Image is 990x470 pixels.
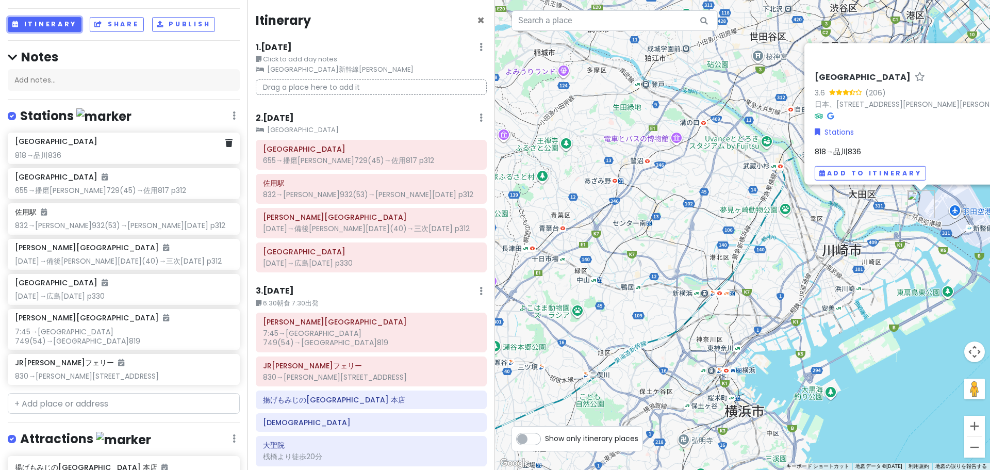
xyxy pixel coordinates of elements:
[256,12,311,28] h4: Itinerary
[263,144,480,154] h6: 姫路駅
[118,359,124,366] i: Added to itinerary
[815,87,829,98] div: 3.6
[827,112,834,119] i: Google Maps
[511,10,718,31] input: Search a place
[815,72,911,83] h6: [GEOGRAPHIC_DATA]
[15,358,124,367] h6: JR[PERSON_NAME]フェリー
[15,291,232,301] div: [DATE]→広島[DATE] p330
[20,108,131,125] h4: Stations
[964,416,985,436] button: ズームイン
[263,156,480,165] div: 655→播磨[PERSON_NAME]729(45)→佐用817 p312
[15,278,108,287] h6: [GEOGRAPHIC_DATA]
[15,137,97,146] h6: [GEOGRAPHIC_DATA]
[263,179,480,188] h6: 佐用駅
[102,173,108,181] i: Added to itinerary
[256,113,294,124] h6: 2 . [DATE]
[15,186,232,195] div: 655→播磨[PERSON_NAME]729(45)→佐用817 p312
[907,190,935,218] div: 天空橋駅
[909,463,929,469] a: 利用規約（新しいタブで開きます）
[256,42,292,53] h6: 1 . [DATE]
[15,256,232,266] div: [DATE]→備後[PERSON_NAME][DATE](40)→三次[DATE] p312
[256,298,487,309] small: 6:30朝食 7:30出発
[15,371,232,381] div: 830→[PERSON_NAME][STREET_ADDRESS]
[8,17,81,32] button: Itinerary
[477,12,485,29] span: Close itinerary
[20,431,151,448] h4: Attractions
[964,379,985,399] button: 地図上にペグマンをドロップして、ストリートビューを開きます
[163,244,169,251] i: Added to itinerary
[815,112,823,119] i: Tripadvisor
[15,243,169,252] h6: [PERSON_NAME][GEOGRAPHIC_DATA]
[263,441,480,450] h6: 大聖院
[964,342,985,362] button: 地図のカメラ コントロール
[964,437,985,458] button: ズームアウト
[15,151,232,160] div: 818→品川836
[263,452,480,461] div: 桟橋より徒歩20分
[256,286,294,297] h6: 3 . [DATE]
[76,108,131,124] img: marker
[90,17,143,32] button: Share
[263,190,480,199] div: 832→[PERSON_NAME]932(53)→[PERSON_NAME][DATE] p312
[263,418,480,427] h6: 嚴島神社
[263,329,480,347] div: 7:45→[GEOGRAPHIC_DATA] 749(54)→[GEOGRAPHIC_DATA]819
[256,54,487,64] small: Click to add day notes
[15,313,169,322] h6: [PERSON_NAME][GEOGRAPHIC_DATA]
[263,395,480,404] h6: 揚げもみじの紅葉堂 本店
[15,172,108,182] h6: [GEOGRAPHIC_DATA]
[41,208,47,216] i: Added to itinerary
[15,207,47,217] h6: 佐用駅
[102,279,108,286] i: Added to itinerary
[786,463,849,470] button: キーボード ショートカット
[8,69,240,91] div: Add notes...
[477,14,485,27] button: Close
[935,463,987,469] a: 地図の誤りを報告する
[915,72,925,83] a: Star place
[855,463,902,469] span: 地図データ ©[DATE]
[263,317,480,327] h6: 本通駅
[815,147,861,157] span: 818→品川836
[256,79,487,95] p: Drag a place here to add it
[498,457,532,470] img: Google
[8,49,240,65] h4: Notes
[163,314,169,321] i: Added to itinerary
[545,433,638,444] span: Show only itinerary places
[498,457,532,470] a: Google マップでこの地域を開きます（新しいウィンドウが開きます）
[8,393,240,414] input: + Add place or address
[263,247,480,256] h6: 三次駅
[256,125,487,135] small: [GEOGRAPHIC_DATA]
[152,17,216,32] button: Publish
[15,327,232,346] div: 7:45→[GEOGRAPHIC_DATA] 749(54)→[GEOGRAPHIC_DATA]819
[256,64,487,75] small: [GEOGRAPHIC_DATA]新幹線[PERSON_NAME]
[263,258,480,268] div: [DATE]→広島[DATE] p330
[815,126,854,137] a: Stations
[263,213,480,222] h6: 新見駅
[96,432,151,448] img: marker
[225,137,233,149] a: Delete place
[15,221,232,230] div: 832→[PERSON_NAME]932(53)→[PERSON_NAME][DATE] p312
[263,372,480,382] div: 830→[PERSON_NAME][STREET_ADDRESS]
[263,224,480,233] div: [DATE]→備後[PERSON_NAME][DATE](40)→三次[DATE] p312
[865,87,886,98] div: (206)
[815,166,926,181] button: Add to itinerary
[263,361,480,370] h6: JR宮島フェリー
